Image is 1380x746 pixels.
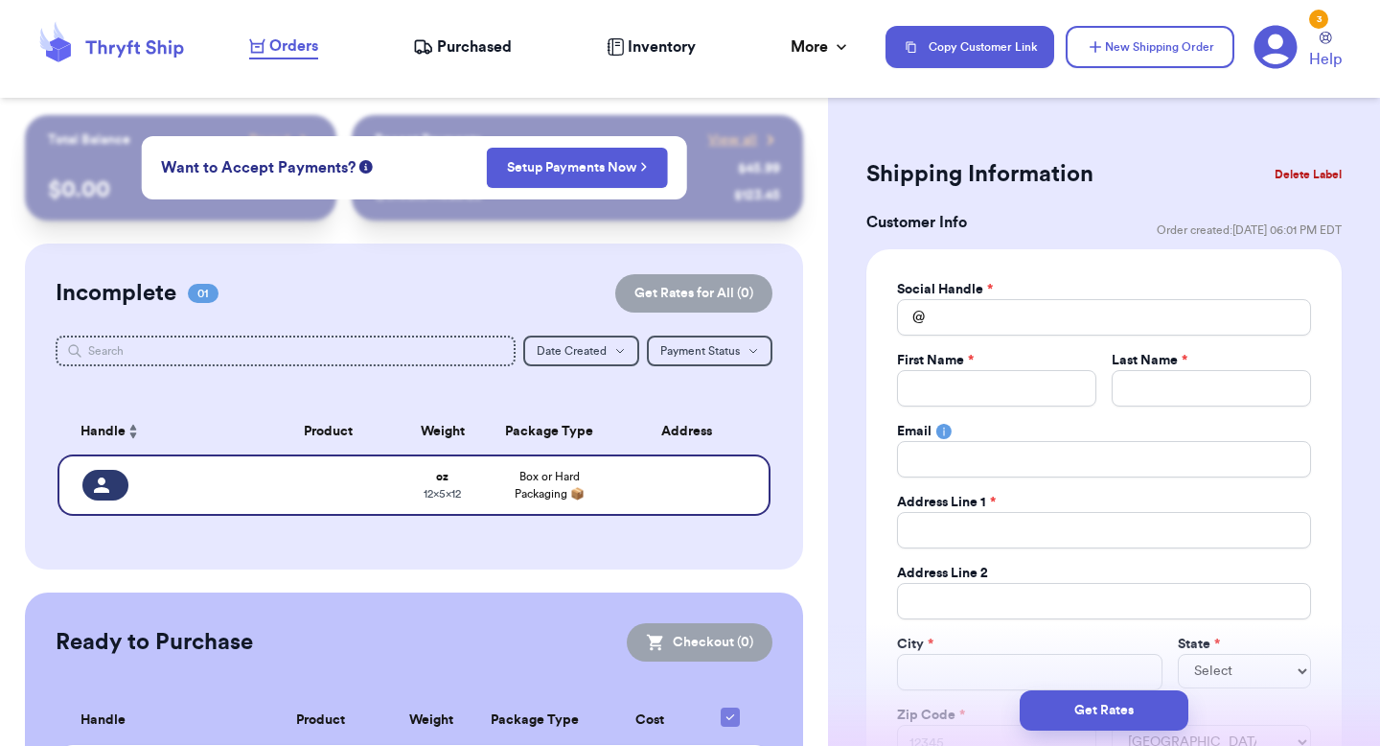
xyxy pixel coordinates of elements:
span: Inventory [628,35,696,58]
span: Order created: [DATE] 06:01 PM EDT [1157,222,1342,238]
th: Weight [400,408,485,455]
div: More [791,35,851,58]
a: Purchased [413,35,512,58]
span: Date Created [537,345,607,357]
span: Want to Accept Payments? [161,156,356,179]
button: Setup Payments Now [487,148,668,188]
span: Help [1309,48,1342,71]
th: Package Type [472,696,597,745]
button: Sort ascending [126,420,141,443]
label: Address Line 1 [897,493,996,512]
strong: oz [436,471,448,482]
label: Last Name [1112,351,1187,370]
label: First Name [897,351,974,370]
th: Package Type [485,408,613,455]
button: Date Created [523,336,639,366]
span: Payout [249,130,290,150]
div: 3 [1309,10,1328,29]
th: Cost [597,696,701,745]
div: $ 45.99 [738,159,780,178]
p: $ 0.00 [48,175,313,205]
h2: Incomplete [56,278,176,309]
span: Purchased [437,35,512,58]
label: State [1178,635,1220,654]
a: Orders [249,35,318,59]
p: Total Balance [48,130,130,150]
th: Product [257,408,400,455]
button: Payment Status [647,336,772,366]
a: View all [708,130,780,150]
p: Recent Payments [375,130,481,150]
h2: Shipping Information [866,159,1093,190]
button: Get Rates [1020,690,1188,731]
span: Payment Status [660,345,740,357]
div: $ 123.45 [734,186,780,205]
h3: Customer Info [866,211,967,234]
label: Social Handle [897,280,993,299]
a: Payout [249,130,313,150]
span: 12 x 5 x 12 [424,488,461,500]
a: Setup Payments Now [507,158,648,177]
button: Get Rates for All (0) [615,274,772,313]
label: Address Line 2 [897,564,988,583]
h2: Ready to Purchase [56,627,253,658]
span: Box or Hard Packaging 📦 [515,471,585,500]
span: View all [708,130,757,150]
label: Email [897,422,931,441]
input: Search [56,336,516,366]
div: @ [897,299,925,336]
button: Copy Customer Link [885,26,1054,68]
th: Weight [390,696,473,745]
span: Orders [269,35,318,58]
button: New Shipping Order [1066,26,1234,68]
th: Address [613,408,770,455]
label: City [897,635,933,654]
span: 01 [188,284,218,303]
th: Product [251,696,390,745]
a: Inventory [607,35,696,58]
span: Handle [80,711,126,731]
a: Help [1309,32,1342,71]
button: Checkout (0) [627,623,772,662]
button: Delete Label [1267,153,1349,196]
a: 3 [1253,25,1298,69]
span: Handle [80,422,126,442]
